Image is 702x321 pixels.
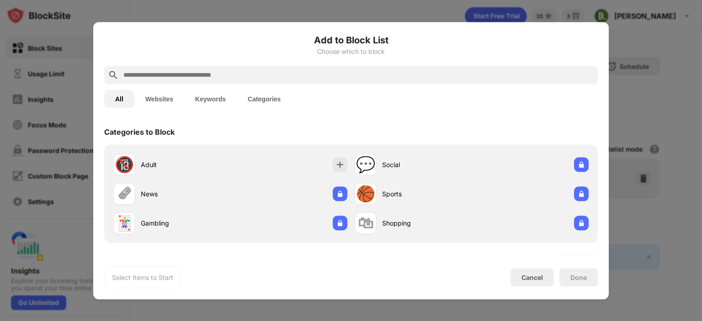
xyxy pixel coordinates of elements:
[237,89,292,108] button: Categories
[382,189,472,199] div: Sports
[141,160,230,169] div: Adult
[104,89,134,108] button: All
[108,69,119,80] img: search.svg
[117,184,132,203] div: 🗞
[141,189,230,199] div: News
[115,214,134,232] div: 🃏
[358,214,373,232] div: 🛍
[104,127,175,136] div: Categories to Block
[141,218,230,228] div: Gambling
[115,155,134,174] div: 🔞
[356,155,375,174] div: 💬
[104,47,598,55] div: Choose which to block
[184,89,237,108] button: Keywords
[382,160,472,169] div: Social
[382,218,472,228] div: Shopping
[521,274,543,281] div: Cancel
[134,89,184,108] button: Websites
[112,273,173,282] div: Select Items to Start
[356,184,375,203] div: 🏀
[104,33,598,47] h6: Add to Block List
[570,274,587,281] div: Done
